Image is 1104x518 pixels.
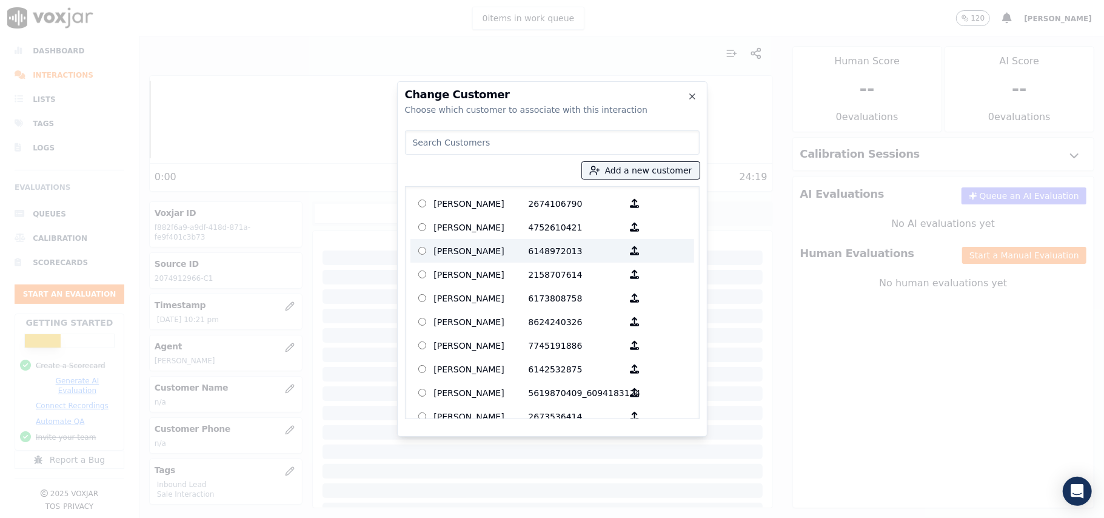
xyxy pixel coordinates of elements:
[418,271,426,278] input: [PERSON_NAME] 2158707614
[418,200,426,207] input: [PERSON_NAME] 2674106790
[529,383,623,402] p: 5619870409_6094183124
[418,294,426,302] input: [PERSON_NAME] 6173808758
[529,312,623,331] p: 8624240326
[529,289,623,308] p: 6173808758
[434,241,529,260] p: [PERSON_NAME]
[529,218,623,237] p: 4752610421
[623,336,647,355] button: [PERSON_NAME] 7745191886
[529,336,623,355] p: 7745191886
[529,360,623,378] p: 6142532875
[418,389,426,397] input: [PERSON_NAME] 5619870409_6094183124
[434,407,529,426] p: [PERSON_NAME]
[623,407,647,426] button: [PERSON_NAME] 2673536414
[529,241,623,260] p: 6148972013
[434,265,529,284] p: [PERSON_NAME]
[529,265,623,284] p: 2158707614
[434,218,529,237] p: [PERSON_NAME]
[529,407,623,426] p: 2673536414
[623,383,647,402] button: [PERSON_NAME] 5619870409_6094183124
[529,194,623,213] p: 2674106790
[623,218,647,237] button: [PERSON_NAME] 4752610421
[434,336,529,355] p: [PERSON_NAME]
[582,162,700,179] button: Add a new customer
[405,104,700,116] div: Choose which customer to associate with this interaction
[418,223,426,231] input: [PERSON_NAME] 4752610421
[623,265,647,284] button: [PERSON_NAME] 2158707614
[434,383,529,402] p: [PERSON_NAME]
[418,341,426,349] input: [PERSON_NAME] 7745191886
[418,318,426,326] input: [PERSON_NAME] 8624240326
[623,194,647,213] button: [PERSON_NAME] 2674106790
[623,289,647,308] button: [PERSON_NAME] 6173808758
[434,289,529,308] p: [PERSON_NAME]
[418,247,426,255] input: [PERSON_NAME] 6148972013
[405,89,700,100] h2: Change Customer
[434,194,529,213] p: [PERSON_NAME]
[418,365,426,373] input: [PERSON_NAME] 6142532875
[623,241,647,260] button: [PERSON_NAME] 6148972013
[434,360,529,378] p: [PERSON_NAME]
[434,312,529,331] p: [PERSON_NAME]
[418,412,426,420] input: [PERSON_NAME] 2673536414
[623,360,647,378] button: [PERSON_NAME] 6142532875
[1063,477,1092,506] div: Open Intercom Messenger
[623,312,647,331] button: [PERSON_NAME] 8624240326
[405,130,700,155] input: Search Customers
